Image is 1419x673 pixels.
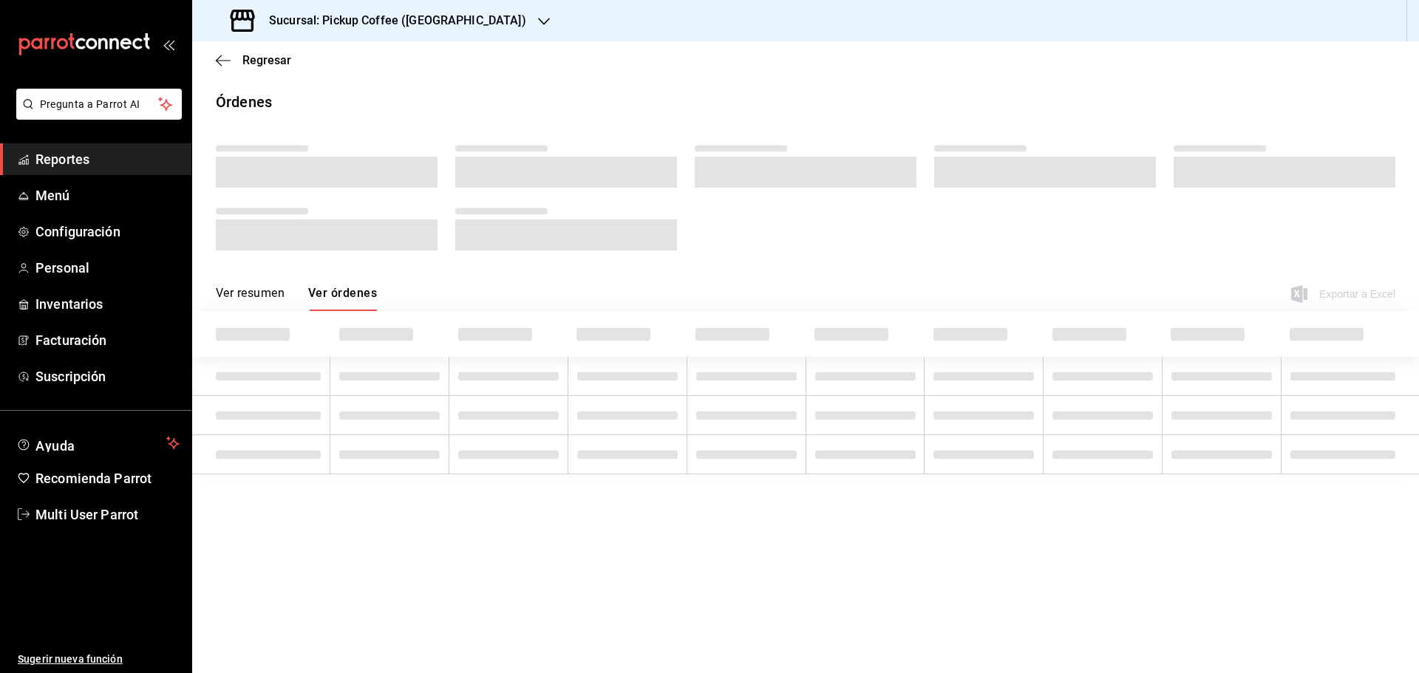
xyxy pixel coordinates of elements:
span: Recomienda Parrot [35,468,180,488]
span: Menú [35,185,180,205]
span: Reportes [35,149,180,169]
span: Sugerir nueva función [18,652,180,667]
button: Pregunta a Parrot AI [16,89,182,120]
div: Órdenes [216,91,272,113]
span: Facturación [35,330,180,350]
span: Regresar [242,53,291,67]
span: Inventarios [35,294,180,314]
button: Ver resumen [216,286,285,311]
span: Ayuda [35,434,160,452]
div: navigation tabs [216,286,377,311]
span: Pregunta a Parrot AI [40,97,159,112]
span: Suscripción [35,366,180,386]
span: Multi User Parrot [35,505,180,525]
button: open_drawer_menu [163,38,174,50]
a: Pregunta a Parrot AI [10,107,182,123]
span: Personal [35,258,180,278]
h3: Sucursal: Pickup Coffee ([GEOGRAPHIC_DATA]) [257,12,526,30]
span: Configuración [35,222,180,242]
button: Regresar [216,53,291,67]
button: Ver órdenes [308,286,377,311]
